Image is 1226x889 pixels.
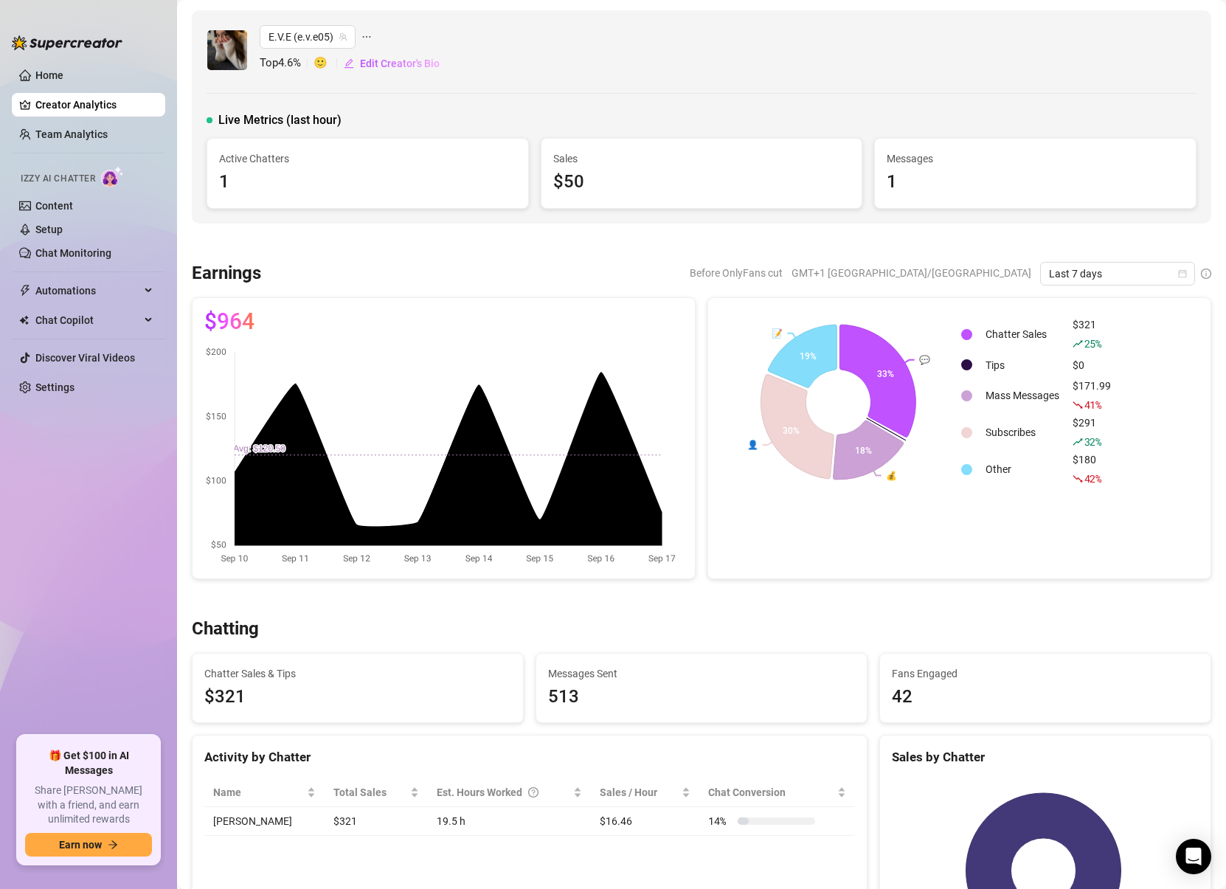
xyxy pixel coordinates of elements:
[437,784,571,800] div: Est. Hours Worked
[1073,400,1083,410] span: fall
[207,30,247,70] img: E.V.E
[35,69,63,81] a: Home
[35,247,111,259] a: Chat Monitoring
[591,778,699,807] th: Sales / Hour
[21,172,95,186] span: Izzy AI Chatter
[708,784,834,800] span: Chat Conversion
[192,262,261,286] h3: Earnings
[25,784,152,827] span: Share [PERSON_NAME] with a friend, and earn unlimited rewards
[204,683,511,711] span: $321
[887,151,1184,167] span: Messages
[553,168,851,196] div: $50
[35,352,135,364] a: Discover Viral Videos
[25,749,152,778] span: 🎁 Get $100 in AI Messages
[699,778,855,807] th: Chat Conversion
[204,807,325,836] td: [PERSON_NAME]
[192,618,259,641] h3: Chatting
[1073,378,1111,413] div: $171.99
[35,224,63,235] a: Setup
[1178,269,1187,278] span: calendar
[886,469,897,480] text: 💰
[1073,415,1111,450] div: $291
[1073,339,1083,349] span: rise
[528,784,538,800] span: question-circle
[548,683,855,711] div: 513
[204,747,855,767] div: Activity by Chatter
[269,26,347,48] span: E.V.E (e.v.e05)
[1073,316,1111,352] div: $321
[1201,269,1211,279] span: info-circle
[108,840,118,850] span: arrow-right
[325,778,428,807] th: Total Sales
[59,839,102,851] span: Earn now
[772,327,783,338] text: 📝
[101,166,124,187] img: AI Chatter
[218,111,342,129] span: Live Metrics (last hour)
[887,168,1184,196] div: 1
[35,279,140,302] span: Automations
[1084,435,1101,449] span: 32 %
[892,747,1199,767] div: Sales by Chatter
[35,128,108,140] a: Team Analytics
[35,93,153,117] a: Creator Analytics
[204,778,325,807] th: Name
[892,665,1199,682] span: Fans Engaged
[1084,336,1101,350] span: 25 %
[792,262,1031,284] span: GMT+1 [GEOGRAPHIC_DATA]/[GEOGRAPHIC_DATA]
[19,285,31,297] span: thunderbolt
[980,452,1065,487] td: Other
[600,784,679,800] span: Sales / Hour
[1049,263,1186,285] span: Last 7 days
[553,151,851,167] span: Sales
[339,32,347,41] span: team
[343,52,440,75] button: Edit Creator's Bio
[1084,398,1101,412] span: 41 %
[25,833,152,857] button: Earn nowarrow-right
[12,35,122,50] img: logo-BBDzfeDw.svg
[1073,437,1083,447] span: rise
[980,378,1065,413] td: Mass Messages
[213,784,304,800] span: Name
[1073,452,1111,487] div: $180
[35,308,140,332] span: Chat Copilot
[591,807,699,836] td: $16.46
[35,200,73,212] a: Content
[548,665,855,682] span: Messages Sent
[204,665,511,682] span: Chatter Sales & Tips
[204,310,254,333] span: $964
[344,58,354,69] span: edit
[690,262,783,284] span: Before OnlyFans cut
[892,683,1199,711] div: 42
[1073,474,1083,484] span: fall
[980,415,1065,450] td: Subscribes
[747,439,758,450] text: 👤
[1176,839,1211,874] div: Open Intercom Messenger
[428,807,592,836] td: 19.5 h
[325,807,428,836] td: $321
[980,316,1065,352] td: Chatter Sales
[1084,471,1101,485] span: 42 %
[333,784,407,800] span: Total Sales
[919,353,930,364] text: 💬
[260,55,314,72] span: Top 4.6 %
[219,168,516,196] div: 1
[1073,357,1111,373] div: $0
[314,55,343,72] span: 🙂
[361,25,372,49] span: ellipsis
[360,58,440,69] span: Edit Creator's Bio
[980,353,1065,376] td: Tips
[19,315,29,325] img: Chat Copilot
[35,381,75,393] a: Settings
[708,813,732,829] span: 14 %
[219,151,516,167] span: Active Chatters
